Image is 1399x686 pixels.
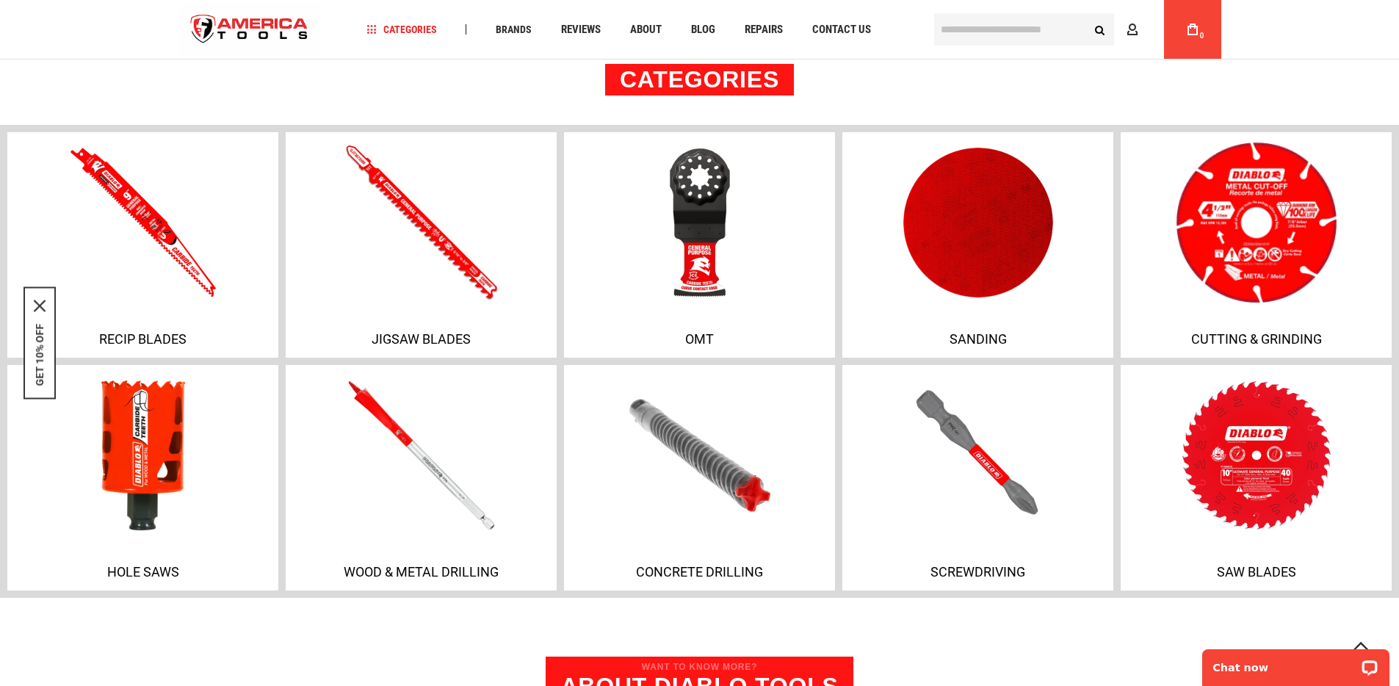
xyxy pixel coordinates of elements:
img: OMT [593,143,807,302]
img: Hole Saws [36,376,250,535]
span: 0 [1200,32,1204,40]
a: Categories [360,20,444,40]
span: Brands [496,24,532,35]
a: Sanding Sanding [842,132,1113,358]
a: Concrete Drilling Concrete Drilling [564,365,835,591]
img: Recip Blades [36,143,250,302]
span: Categories [366,24,437,35]
button: Search [1086,15,1114,43]
img: America Tools [178,2,321,57]
a: Blog [684,20,722,40]
a: Hole Saws Hole Saws [7,365,278,591]
img: Concrete Drilling [593,376,807,535]
span: Blog [691,24,715,35]
a: Contact Us [806,20,878,40]
span: Repairs [745,24,783,35]
p: Jigsaw Blades [289,331,553,347]
p: Saw Blades [1124,564,1388,580]
svg: close icon [34,300,46,312]
p: Wood & Metal Drilling [289,564,553,580]
img: Wood & Metal Drilling [314,376,529,535]
img: Sanding [871,143,1085,302]
img: Screwdriving [871,376,1085,535]
p: Screwdriving [846,564,1110,580]
p: OMT [568,331,831,347]
a: store logo [178,2,321,57]
a: Wood & Metal Drilling Wood & Metal Drilling [286,365,557,591]
img: Cutting & Grinding [1140,137,1372,308]
a: Saw Blades Saw Blades [1121,365,1392,591]
p: Sanding [846,331,1110,347]
img: Saw Blades [1149,376,1364,535]
a: OMT OMT [564,132,835,358]
iframe: LiveChat chat widget [1193,640,1399,686]
p: Recip Blades [11,331,275,347]
span: About [630,24,662,35]
a: Recip Blades Recip Blades [7,132,278,358]
button: Close [34,300,46,312]
p: Cutting & Grinding [1124,331,1388,347]
span: Reviews [561,24,601,35]
a: Repairs [738,20,789,40]
a: About [623,20,668,40]
span: Contact Us [812,24,871,35]
a: Jigsaw Blades Jigsaw Blades [286,132,557,358]
p: Hole Saws [11,564,275,580]
p: Concrete Drilling [568,564,831,580]
h2: Categories [605,64,794,95]
a: Cutting & Grinding Cutting & Grinding [1121,132,1392,358]
button: GET 10% OFF [34,324,46,386]
a: Screwdriving Screwdriving [842,365,1113,591]
a: Brands [489,20,538,40]
img: Jigsaw Blades [314,143,529,302]
a: Reviews [554,20,607,40]
span: Want to know more? [560,662,838,672]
